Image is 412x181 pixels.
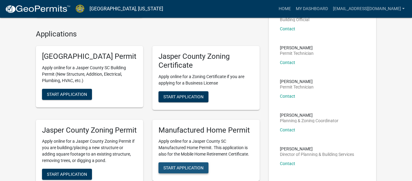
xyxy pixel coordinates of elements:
[280,152,354,156] p: Director of Planning & Building Services
[158,74,254,86] p: Apply online for a Zoning Certificate if you are applying for a Business License
[158,162,208,173] button: Start Application
[280,147,354,151] p: [PERSON_NAME]
[280,51,314,55] p: Permit Technician
[280,127,295,132] a: Contact
[280,113,338,117] p: [PERSON_NAME]
[90,4,163,14] a: [GEOGRAPHIC_DATA], [US_STATE]
[42,126,137,135] h5: Jasper County Zoning Permit
[276,3,293,15] a: Home
[42,169,92,180] button: Start Application
[280,17,313,22] p: Building Official
[42,65,137,84] p: Apply online for a Jasper County SC Building Permit (New Structure, Addition, Electrical, Plumbin...
[163,165,204,170] span: Start Application
[42,138,137,164] p: Apply online for a Jasper County Zoning Permit if you are building/placing a new structure or add...
[280,26,295,31] a: Contact
[280,119,338,123] p: Planning & Zoning Coordinator
[280,94,295,99] a: Contact
[42,52,137,61] h5: [GEOGRAPHIC_DATA] Permit
[280,60,295,65] a: Contact
[158,91,208,102] button: Start Application
[280,46,314,50] p: [PERSON_NAME]
[47,92,87,96] span: Start Application
[42,89,92,100] button: Start Application
[280,85,314,89] p: Permit Technician
[280,161,295,166] a: Contact
[330,3,407,15] a: [EMAIL_ADDRESS][DOMAIN_NAME]
[293,3,330,15] a: My Dashboard
[47,172,87,177] span: Start Application
[280,79,314,84] p: [PERSON_NAME]
[36,30,260,39] h4: Applications
[158,52,254,70] h5: Jasper County Zoning Certificate
[158,138,254,157] p: Apply online for a Jasper County SC Manufactured Home Permit. This application is also for the Mo...
[158,126,254,135] h5: Manufactured Home Permit
[75,5,85,13] img: Jasper County, South Carolina
[163,94,204,99] span: Start Application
